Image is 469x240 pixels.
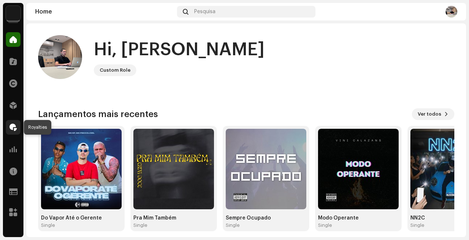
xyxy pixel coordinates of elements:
[226,222,240,228] div: Single
[318,215,399,221] div: Modo Operante
[226,129,306,209] img: 18e498a2-5374-42a1-9dbb-c0b904de5d0c
[38,108,158,120] h3: Lançamentos mais recentes
[38,35,82,79] img: 0ba84f16-5798-4c35-affb-ab1fe2b8839d
[194,9,215,15] span: Pesquisa
[41,222,55,228] div: Single
[318,129,399,209] img: d1cd2508-8187-41a9-9259-38ec03ee8be9
[226,215,306,221] div: Sempre Ocupado
[41,129,122,209] img: 9e994292-466f-4e74-a32c-7f352eb21ed6
[412,108,454,120] button: Ver todos
[94,38,265,61] div: Hi, [PERSON_NAME]
[410,222,424,228] div: Single
[418,107,441,121] span: Ver todos
[6,6,21,20] img: 730b9dfe-18b5-4111-b483-f30b0c182d82
[318,222,332,228] div: Single
[133,222,147,228] div: Single
[446,6,457,18] img: 0ba84f16-5798-4c35-affb-ab1fe2b8839d
[100,66,130,75] div: Custom Role
[41,215,122,221] div: Do Vapor Até o Gerente
[133,129,214,209] img: 814088dc-0c0c-47d0-a1b5-6400a59851bc
[35,9,174,15] div: Home
[133,215,214,221] div: Pra Mim Também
